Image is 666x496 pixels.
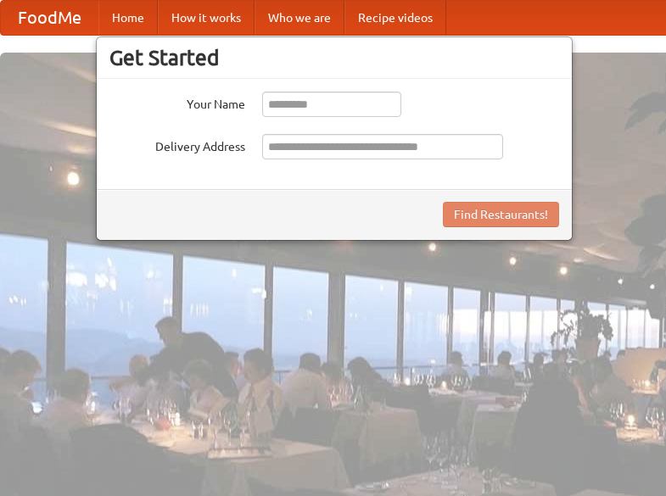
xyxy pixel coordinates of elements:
[344,1,446,35] a: Recipe videos
[158,1,255,35] a: How it works
[109,92,245,113] label: Your Name
[255,1,344,35] a: Who we are
[1,1,98,35] a: FoodMe
[98,1,158,35] a: Home
[109,45,559,70] h3: Get Started
[443,202,559,227] button: Find Restaurants!
[109,134,245,155] label: Delivery Address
